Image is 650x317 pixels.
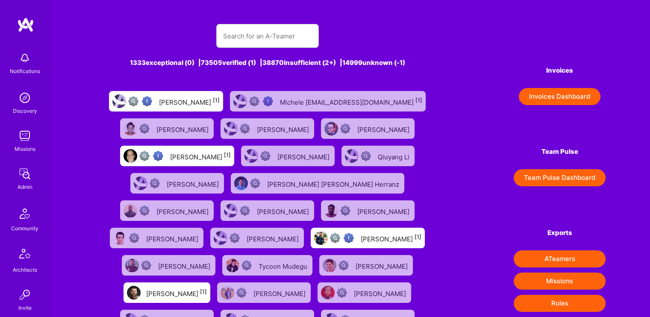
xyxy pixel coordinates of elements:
[267,178,401,189] div: [PERSON_NAME] [PERSON_NAME] Herranz
[321,286,335,299] img: User Avatar
[224,152,231,158] sup: [1]
[128,96,138,106] img: Not fully vetted
[224,204,238,217] img: User Avatar
[316,252,416,279] a: User AvatarNot Scrubbed[PERSON_NAME]
[10,67,40,76] div: Notifications
[124,122,137,135] img: User Avatar
[134,176,147,190] img: User Avatar
[378,150,411,161] div: Qiuyang Li
[330,233,340,243] img: Not fully vetted
[106,88,226,115] a: User AvatarNot fully vettedHigh Potential User[PERSON_NAME][1]
[241,260,252,270] img: Not Scrubbed
[314,231,328,245] img: User Avatar
[11,224,38,233] div: Community
[139,123,150,134] img: Not Scrubbed
[514,229,606,237] h4: Exports
[234,176,248,190] img: User Avatar
[13,265,37,274] div: Architects
[153,151,163,161] img: High Potential User
[253,287,307,298] div: [PERSON_NAME]
[106,224,207,252] a: User AvatarNot Scrubbed[PERSON_NAME]
[15,245,35,265] img: Architects
[124,149,137,163] img: User Avatar
[221,286,234,299] img: User Avatar
[340,123,350,134] img: Not Scrubbed
[117,142,238,170] a: User AvatarNot fully vettedHigh Potential User[PERSON_NAME][1]
[117,197,217,224] a: User AvatarNot Scrubbed[PERSON_NAME]
[167,178,221,189] div: [PERSON_NAME]
[514,169,606,186] button: Team Pulse Dashboard
[240,205,250,216] img: Not Scrubbed
[514,295,606,312] button: Roles
[340,205,350,216] img: Not Scrubbed
[514,67,606,74] h4: Invoices
[127,286,141,299] img: User Avatar
[227,170,408,197] a: User AvatarNot Scrubbed[PERSON_NAME] [PERSON_NAME] Herranz
[15,203,35,224] img: Community
[13,106,37,115] div: Discovery
[16,89,33,106] img: discovery
[113,231,127,245] img: User Avatar
[226,88,429,115] a: User AvatarNot fully vettedHigh Potential UserMichele [EMAIL_ADDRESS][DOMAIN_NAME][1]
[337,288,347,298] img: Not Scrubbed
[15,144,35,153] div: Missions
[415,97,422,103] sup: [1]
[357,123,411,134] div: [PERSON_NAME]
[139,205,150,216] img: Not Scrubbed
[127,170,227,197] a: User AvatarNot Scrubbed[PERSON_NAME]
[250,178,260,188] img: Not Scrubbed
[16,165,33,182] img: admin teamwork
[324,204,338,217] img: User Avatar
[345,149,359,163] img: User Avatar
[354,287,408,298] div: [PERSON_NAME]
[118,252,219,279] a: User AvatarNot Scrubbed[PERSON_NAME]
[112,94,126,108] img: User Avatar
[257,123,311,134] div: [PERSON_NAME]
[229,233,240,243] img: Not Scrubbed
[257,205,311,216] div: [PERSON_NAME]
[514,88,606,105] a: Invoices Dashboard
[238,142,338,170] a: User AvatarNot Scrubbed[PERSON_NAME]
[158,260,212,271] div: [PERSON_NAME]
[207,224,307,252] a: User AvatarNot Scrubbed[PERSON_NAME]
[344,233,354,243] img: High Potential User
[324,122,338,135] img: User Avatar
[318,115,418,142] a: User AvatarNot Scrubbed[PERSON_NAME]
[16,50,33,67] img: bell
[214,231,227,245] img: User Avatar
[150,178,160,188] img: Not Scrubbed
[214,279,314,306] a: User AvatarNot Scrubbed[PERSON_NAME]
[219,252,316,279] a: User AvatarNot ScrubbedTycoon Mudegu
[17,17,34,32] img: logo
[16,127,33,144] img: teamwork
[120,279,214,306] a: User Avatar[PERSON_NAME][1]
[240,123,250,134] img: Not Scrubbed
[356,260,409,271] div: [PERSON_NAME]
[338,142,418,170] a: User AvatarNot ScrubbedQiuyang Li
[217,197,318,224] a: User AvatarNot Scrubbed[PERSON_NAME]
[280,96,422,107] div: Michele [EMAIL_ADDRESS][DOMAIN_NAME]
[146,232,200,244] div: [PERSON_NAME]
[156,123,210,134] div: [PERSON_NAME]
[146,287,207,298] div: [PERSON_NAME]
[125,258,139,272] img: User Avatar
[318,197,418,224] a: User AvatarNot Scrubbed[PERSON_NAME]
[117,115,217,142] a: User AvatarNot Scrubbed[PERSON_NAME]
[141,260,151,270] img: Not Scrubbed
[213,97,220,103] sup: [1]
[338,260,349,270] img: Not Scrubbed
[314,279,415,306] a: User AvatarNot Scrubbed[PERSON_NAME]
[217,115,318,142] a: User AvatarNot Scrubbed[PERSON_NAME]
[142,96,152,106] img: High Potential User
[200,288,207,295] sup: [1]
[18,182,32,191] div: Admin
[519,88,600,105] button: Invoices Dashboard
[260,151,271,161] img: Not Scrubbed
[263,96,273,106] img: High Potential User
[357,205,411,216] div: [PERSON_NAME]
[18,303,32,312] div: Invite
[247,232,300,244] div: [PERSON_NAME]
[236,288,247,298] img: Not Scrubbed
[514,273,606,290] button: Missions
